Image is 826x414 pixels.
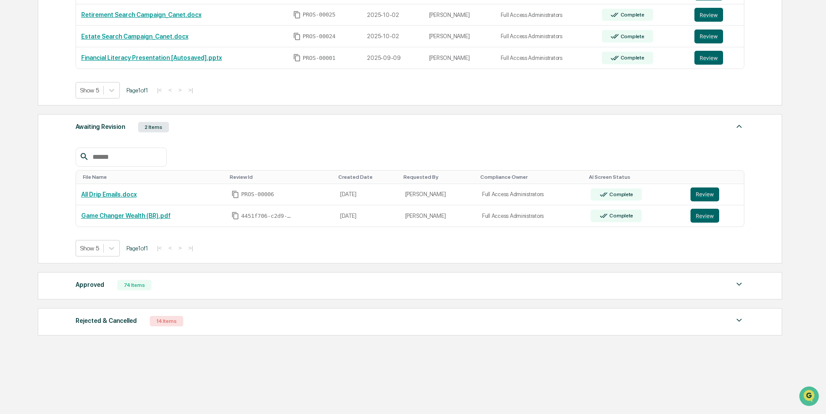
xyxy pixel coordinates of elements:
div: 2 Items [138,122,169,132]
button: |< [155,244,165,252]
button: > [176,244,185,252]
button: Review [694,30,723,43]
div: Complete [619,55,644,61]
img: caret [734,315,744,325]
img: caret [734,279,744,289]
a: Review [691,209,739,223]
div: Toggle SortBy [589,174,681,180]
td: [PERSON_NAME] [424,47,496,69]
div: Awaiting Revision [76,121,125,132]
td: Full Access Administrators [496,4,597,26]
span: PROS-00006 [241,191,274,198]
td: Full Access Administrators [496,47,597,69]
span: Copy Id [293,54,301,62]
span: Copy Id [293,33,301,40]
div: Complete [608,213,633,219]
div: Start new chat [30,66,142,75]
div: Complete [619,12,644,18]
span: Pylon [86,147,105,154]
a: 🔎Data Lookup [5,122,58,138]
div: Rejected & Cancelled [76,315,137,326]
div: Toggle SortBy [338,174,396,180]
button: < [166,86,175,94]
iframe: Open customer support [798,385,822,409]
td: Full Access Administrators [496,26,597,47]
a: All Drip Emails.docx [81,191,137,198]
span: Preclearance [17,109,56,118]
div: Toggle SortBy [480,174,582,180]
button: Review [691,187,719,201]
span: Copy Id [231,191,239,198]
span: PROS-00025 [303,11,336,18]
span: Copy Id [231,212,239,220]
a: Review [694,30,739,43]
a: Powered byPylon [61,147,105,154]
p: How can we help? [9,18,158,32]
a: Review [694,51,739,65]
span: PROS-00024 [303,33,336,40]
div: 74 Items [117,280,152,290]
td: [DATE] [335,205,400,227]
td: [PERSON_NAME] [400,205,477,227]
img: caret [734,121,744,131]
a: Retirement Search Campaign_Canet.docx [81,11,202,18]
td: [DATE] [335,184,400,206]
div: 🔎 [9,127,16,134]
button: Review [691,209,719,223]
span: Copy Id [293,11,301,19]
div: 🖐️ [9,110,16,117]
td: [PERSON_NAME] [424,4,496,26]
a: Estate Search Campaign_Canet.docx [81,33,188,40]
span: Data Lookup [17,126,55,135]
button: >| [185,86,195,94]
button: Start new chat [148,69,158,79]
td: [PERSON_NAME] [400,184,477,206]
div: Toggle SortBy [692,174,741,180]
div: Toggle SortBy [230,174,331,180]
img: 1746055101610-c473b297-6a78-478c-a979-82029cc54cd1 [9,66,24,82]
div: Complete [608,191,633,197]
span: Page 1 of 1 [126,87,148,94]
a: Game Changer Wealth (BR).pdf [81,212,171,219]
div: Approved [76,279,104,290]
td: 2025-09-09 [362,47,423,69]
td: [PERSON_NAME] [424,26,496,47]
div: Toggle SortBy [83,174,223,180]
div: Complete [619,33,644,39]
button: < [166,244,175,252]
a: 🗄️Attestations [59,106,111,122]
button: >| [185,244,195,252]
button: Review [694,51,723,65]
div: Toggle SortBy [403,174,473,180]
span: Attestations [72,109,108,118]
button: > [176,86,185,94]
button: Review [694,8,723,22]
div: We're available if you need us! [30,75,110,82]
div: 🗄️ [63,110,70,117]
a: Review [691,187,739,201]
span: Page 1 of 1 [126,245,148,252]
td: 2025-10-02 [362,26,423,47]
a: Financial Literacy Presentation [Autosaved].pptx [81,54,222,61]
a: Review [694,8,739,22]
td: Full Access Administrators [477,184,586,206]
a: 🖐️Preclearance [5,106,59,122]
td: 2025-10-02 [362,4,423,26]
span: PROS-00001 [303,55,336,62]
button: |< [155,86,165,94]
span: 4451f706-c2d9-45a3-942b-fe2e7bf6efaa [241,213,293,220]
td: Full Access Administrators [477,205,586,227]
div: 14 Items [150,316,183,326]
